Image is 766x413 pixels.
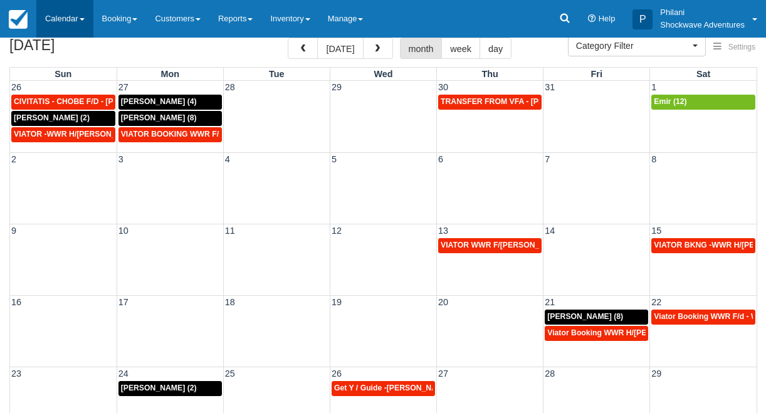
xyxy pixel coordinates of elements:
[11,111,115,126] a: [PERSON_NAME] (2)
[374,69,392,79] span: Wed
[121,97,197,106] span: [PERSON_NAME] (4)
[547,328,716,337] span: Viator Booking WWR H/[PERSON_NAME] 2 (2)
[330,297,343,307] span: 19
[224,82,236,92] span: 28
[11,95,115,110] a: CIVITATIS - CHOBE F/D - [PERSON_NAME] X 1 (1)
[651,95,755,110] a: Emir (12)
[121,113,197,122] span: [PERSON_NAME] (8)
[650,82,658,92] span: 1
[160,69,179,79] span: Mon
[121,130,307,139] span: VIATOR BOOKING WWR F/[PERSON_NAME] X1 (1)
[117,226,130,236] span: 10
[650,226,663,236] span: 15
[706,38,763,56] button: Settings
[588,15,596,23] i: Help
[224,369,236,379] span: 25
[441,38,480,59] button: week
[654,97,686,106] span: Emir (12)
[269,69,285,79] span: Tue
[543,297,556,307] span: 21
[117,154,125,164] span: 3
[651,310,755,325] a: Viator Booking WWR F/d - Wheldon, April X 3 (3)
[543,369,556,379] span: 28
[330,369,343,379] span: 26
[437,369,449,379] span: 27
[14,97,195,106] span: CIVITATIS - CHOBE F/D - [PERSON_NAME] X 1 (1)
[728,43,755,51] span: Settings
[438,238,542,253] a: VIATOR WWR F/[PERSON_NAME] 2 (2)
[117,369,130,379] span: 24
[660,19,745,31] p: Shockwave Adventures
[334,384,474,392] span: Get Y / Guide -[PERSON_NAME] X2 (2)
[650,369,663,379] span: 29
[10,82,23,92] span: 26
[660,6,745,19] p: Philani
[437,226,449,236] span: 13
[437,154,444,164] span: 6
[14,113,90,122] span: [PERSON_NAME] (2)
[10,297,23,307] span: 16
[9,38,168,61] h2: [DATE]
[441,241,582,249] span: VIATOR WWR F/[PERSON_NAME] 2 (2)
[10,154,18,164] span: 2
[10,226,18,236] span: 9
[121,384,197,392] span: [PERSON_NAME] (2)
[543,154,551,164] span: 7
[10,369,23,379] span: 23
[317,38,363,59] button: [DATE]
[14,130,159,139] span: VIATOR -WWR H/[PERSON_NAME] 2 (2)
[118,127,222,142] a: VIATOR BOOKING WWR F/[PERSON_NAME] X1 (1)
[441,97,683,106] span: TRANSFER FROM VFA - [PERSON_NAME] X 7 adults + 2 adults (9)
[330,82,343,92] span: 29
[543,82,556,92] span: 31
[437,82,449,92] span: 30
[118,95,222,110] a: [PERSON_NAME] (4)
[224,226,236,236] span: 11
[591,69,602,79] span: Fri
[117,297,130,307] span: 17
[547,312,623,321] span: [PERSON_NAME] (8)
[9,10,28,29] img: checkfront-main-nav-mini-logo.png
[632,9,653,29] div: P
[332,381,435,396] a: Get Y / Guide -[PERSON_NAME] X2 (2)
[599,14,616,23] span: Help
[11,127,115,142] a: VIATOR -WWR H/[PERSON_NAME] 2 (2)
[437,297,449,307] span: 20
[438,95,542,110] a: TRANSFER FROM VFA - [PERSON_NAME] X 7 adults + 2 adults (9)
[650,154,658,164] span: 8
[330,154,338,164] span: 5
[481,69,498,79] span: Thu
[400,38,443,59] button: month
[650,297,663,307] span: 22
[224,297,236,307] span: 18
[480,38,512,59] button: day
[330,226,343,236] span: 12
[576,39,690,52] span: Category Filter
[55,69,71,79] span: Sun
[118,381,222,396] a: [PERSON_NAME] (2)
[545,326,648,341] a: Viator Booking WWR H/[PERSON_NAME] 2 (2)
[117,82,130,92] span: 27
[118,111,222,126] a: [PERSON_NAME] (8)
[545,310,648,325] a: [PERSON_NAME] (8)
[543,226,556,236] span: 14
[568,35,706,56] button: Category Filter
[651,238,755,253] a: VIATOR BKNG -WWR H/[PERSON_NAME] 2 (2)
[224,154,231,164] span: 4
[696,69,710,79] span: Sat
